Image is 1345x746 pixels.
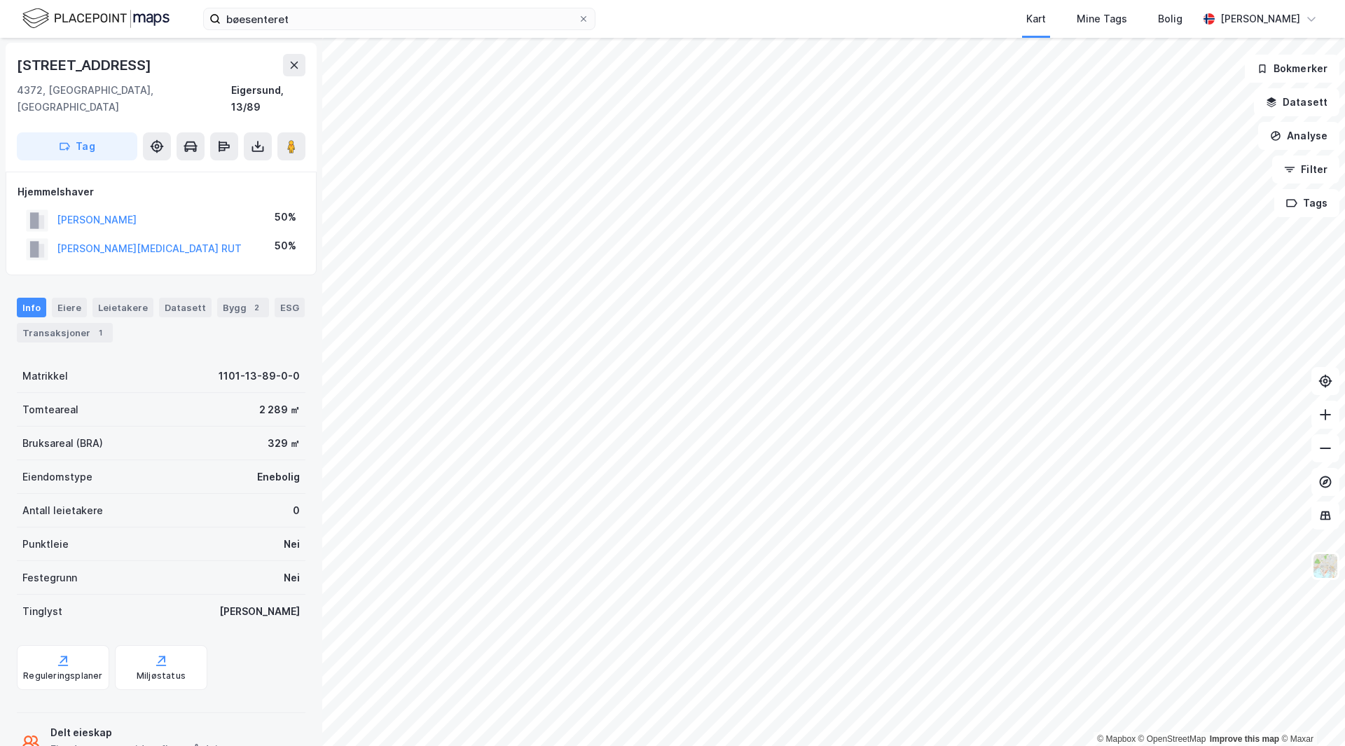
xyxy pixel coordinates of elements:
div: Eiere [52,298,87,317]
button: Bokmerker [1245,55,1339,83]
a: OpenStreetMap [1138,734,1206,744]
div: [STREET_ADDRESS] [17,54,154,76]
a: Improve this map [1210,734,1279,744]
input: Søk på adresse, matrikkel, gårdeiere, leietakere eller personer [221,8,578,29]
div: Punktleie [22,536,69,553]
div: Tomteareal [22,401,78,418]
div: Nei [284,569,300,586]
div: Delt eieskap [50,724,234,741]
div: Eigersund, 13/89 [231,82,305,116]
div: Matrikkel [22,368,68,385]
div: 1 [93,326,107,340]
div: 4372, [GEOGRAPHIC_DATA], [GEOGRAPHIC_DATA] [17,82,231,116]
div: Mine Tags [1077,11,1127,27]
div: Datasett [159,298,212,317]
img: logo.f888ab2527a4732fd821a326f86c7f29.svg [22,6,170,31]
div: 0 [293,502,300,519]
button: Filter [1272,156,1339,184]
div: [PERSON_NAME] [1220,11,1300,27]
div: Bygg [217,298,269,317]
div: Reguleringsplaner [23,670,102,682]
div: Tinglyst [22,603,62,620]
div: Kart [1026,11,1046,27]
img: Z [1312,553,1339,579]
button: Datasett [1254,88,1339,116]
div: 1101-13-89-0-0 [219,368,300,385]
button: Tags [1274,189,1339,217]
div: Antall leietakere [22,502,103,519]
div: Transaksjoner [17,323,113,343]
div: Festegrunn [22,569,77,586]
div: Bolig [1158,11,1182,27]
button: Analyse [1258,122,1339,150]
div: ESG [275,298,305,317]
iframe: Chat Widget [1275,679,1345,746]
div: Bruksareal (BRA) [22,435,103,452]
div: Hjemmelshaver [18,184,305,200]
button: Tag [17,132,137,160]
div: Nei [284,536,300,553]
div: [PERSON_NAME] [219,603,300,620]
div: Miljøstatus [137,670,186,682]
div: 2 289 ㎡ [259,401,300,418]
div: 50% [275,237,296,254]
a: Mapbox [1097,734,1136,744]
div: 2 [249,301,263,315]
div: 329 ㎡ [268,435,300,452]
div: Eiendomstype [22,469,92,485]
div: 50% [275,209,296,226]
div: Info [17,298,46,317]
div: Leietakere [92,298,153,317]
div: Kontrollprogram for chat [1275,679,1345,746]
div: Enebolig [257,469,300,485]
